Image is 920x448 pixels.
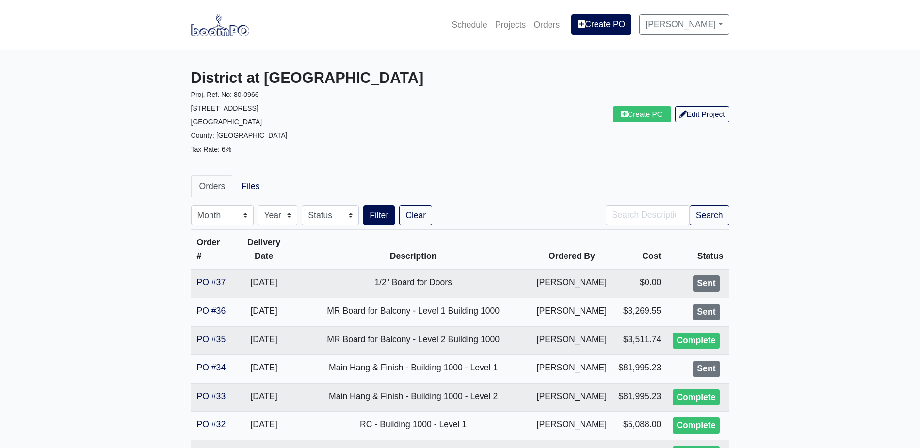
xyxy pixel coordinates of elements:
[191,131,288,139] small: County: [GEOGRAPHIC_DATA]
[613,269,667,298] td: $0.00
[191,104,258,112] small: [STREET_ADDRESS]
[673,417,719,434] div: Complete
[606,205,690,225] input: Search
[491,14,530,35] a: Projects
[232,269,296,298] td: [DATE]
[232,298,296,326] td: [DATE]
[233,175,268,197] a: Files
[296,326,531,355] td: MR Board for Balcony - Level 2 Building 1000
[296,412,531,440] td: RC - Building 1000 - Level 1
[232,355,296,384] td: [DATE]
[693,304,719,320] div: Sent
[191,118,262,126] small: [GEOGRAPHIC_DATA]
[613,383,667,412] td: $81,995.23
[673,389,719,406] div: Complete
[197,306,226,316] a: PO #36
[191,145,232,153] small: Tax Rate: 6%
[693,275,719,292] div: Sent
[531,412,613,440] td: [PERSON_NAME]
[690,205,729,225] button: Search
[613,412,667,440] td: $5,088.00
[531,269,613,298] td: [PERSON_NAME]
[530,14,564,35] a: Orders
[531,230,613,270] th: Ordered By
[232,412,296,440] td: [DATE]
[363,205,395,225] button: Filter
[667,230,729,270] th: Status
[191,91,259,98] small: Proj. Ref. No: 80-0966
[296,355,531,384] td: Main Hang & Finish - Building 1000 - Level 1
[232,326,296,355] td: [DATE]
[296,298,531,326] td: MR Board for Balcony - Level 1 Building 1000
[531,383,613,412] td: [PERSON_NAME]
[197,277,226,287] a: PO #37
[191,14,249,36] img: boomPO
[673,333,719,349] div: Complete
[296,230,531,270] th: Description
[639,14,729,34] a: [PERSON_NAME]
[693,361,719,377] div: Sent
[613,298,667,326] td: $3,269.55
[191,230,232,270] th: Order #
[197,335,226,344] a: PO #35
[613,326,667,355] td: $3,511.74
[448,14,491,35] a: Schedule
[613,230,667,270] th: Cost
[197,391,226,401] a: PO #33
[296,269,531,298] td: 1/2" Board for Doors
[531,355,613,384] td: [PERSON_NAME]
[197,419,226,429] a: PO #32
[191,69,453,87] h3: District at [GEOGRAPHIC_DATA]
[675,106,729,122] a: Edit Project
[232,230,296,270] th: Delivery Date
[571,14,631,34] a: Create PO
[191,175,234,197] a: Orders
[399,205,432,225] a: Clear
[531,298,613,326] td: [PERSON_NAME]
[613,355,667,384] td: $81,995.23
[613,106,671,122] a: Create PO
[197,363,226,372] a: PO #34
[531,326,613,355] td: [PERSON_NAME]
[296,383,531,412] td: Main Hang & Finish - Building 1000 - Level 2
[232,383,296,412] td: [DATE]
